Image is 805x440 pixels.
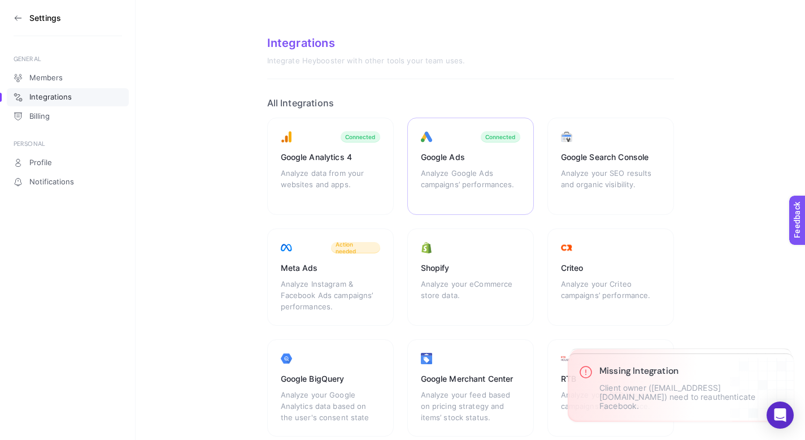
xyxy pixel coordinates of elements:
[7,69,129,87] a: Members
[561,167,660,201] div: Analyze your SEO results and organic visibility.
[281,167,380,201] div: Analyze data from your websites and apps.
[421,152,520,163] div: Google Ads
[281,278,380,312] div: Analyze Instagram & Facebook Ads campaigns’ performances.
[281,152,380,163] div: Google Analytics 4
[561,373,660,385] div: RTB
[421,278,520,312] div: Analyze your eCommerce store data.
[29,93,72,102] span: Integrations
[29,74,63,83] span: Members
[281,389,380,423] div: Analyze your Google Analytics data based on the user's consent state
[7,3,43,12] span: Feedback
[345,133,376,140] div: Connected
[14,139,122,148] div: PERSONAL
[561,389,660,423] div: Analyze your RTB House campaigns’ performance.
[336,241,376,254] span: Action needed
[421,262,520,274] div: Shopify
[281,262,380,274] div: Meta Ads
[29,158,52,167] span: Profile
[599,365,782,377] h3: Missing Integration
[7,154,129,172] a: Profile
[421,389,520,423] div: Analyze your feed based on pricing strategy and items’ stock status.
[421,373,520,385] div: Google Merchant Center
[281,373,380,385] div: Google BigQuery
[14,54,122,63] div: GENERAL
[267,57,674,66] div: Integrate Heybooster with other tools your team uses.
[421,167,520,201] div: Analyze Google Ads campaigns’ performances.
[267,97,674,109] h2: All Integrations
[7,173,129,191] a: Notifications
[29,14,61,23] h3: Settings
[561,262,660,274] div: Criteo
[29,178,74,187] span: Notifications
[561,278,660,312] div: Analyze your Criteo campaigns’ performance.
[29,112,50,121] span: Billing
[7,107,129,126] a: Billing
[599,383,782,411] p: Client owner ([EMAIL_ADDRESS][DOMAIN_NAME]) need to reauthenticate Facebook.
[767,402,794,429] div: Open Intercom Messenger
[267,36,674,50] div: Integrations
[485,133,516,140] div: Connected
[7,88,129,106] a: Integrations
[561,152,660,163] div: Google Search Console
